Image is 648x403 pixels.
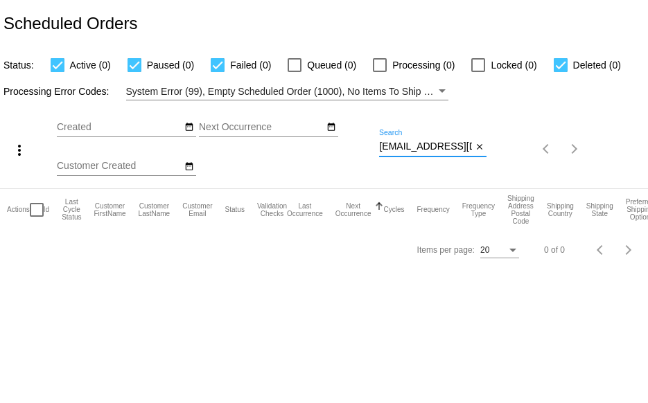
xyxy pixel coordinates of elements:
[3,60,34,71] span: Status:
[94,202,125,217] button: Change sorting for CustomerFirstName
[126,83,448,100] mat-select: Filter by Processing Error Codes
[573,57,621,73] span: Deleted (0)
[417,245,475,255] div: Items per page:
[587,236,615,264] button: Previous page
[3,86,110,97] span: Processing Error Codes:
[547,202,574,217] button: Change sorting for ShippingCountry
[199,122,324,133] input: Next Occurrence
[475,142,484,153] mat-icon: close
[335,202,371,217] button: Change sorting for NextOccurrenceUtc
[44,206,49,214] button: Change sorting for Id
[7,189,30,231] mat-header-cell: Actions
[57,122,182,133] input: Created
[225,206,245,214] button: Change sorting for Status
[307,57,356,73] span: Queued (0)
[417,206,449,214] button: Change sorting for Frequency
[491,57,536,73] span: Locked (0)
[57,161,182,172] input: Customer Created
[62,198,81,221] button: Change sorting for LastProcessingCycleId
[615,236,642,264] button: Next page
[70,57,111,73] span: Active (0)
[480,245,489,255] span: 20
[392,57,455,73] span: Processing (0)
[11,142,28,159] mat-icon: more_vert
[184,122,194,133] mat-icon: date_range
[561,135,588,163] button: Next page
[480,246,519,256] mat-select: Items per page:
[139,202,170,217] button: Change sorting for CustomerLastName
[184,161,194,172] mat-icon: date_range
[326,122,336,133] mat-icon: date_range
[379,141,472,152] input: Search
[147,57,194,73] span: Paused (0)
[257,189,287,231] mat-header-cell: Validation Checks
[182,202,212,217] button: Change sorting for CustomerEmail
[462,202,495,217] button: Change sorting for FrequencyType
[472,140,487,154] button: Clear
[383,206,404,214] button: Change sorting for Cycles
[586,202,613,217] button: Change sorting for ShippingState
[544,245,565,255] div: 0 of 0
[533,135,561,163] button: Previous page
[287,202,323,217] button: Change sorting for LastOccurrenceUtc
[230,57,271,73] span: Failed (0)
[3,14,137,33] h2: Scheduled Orders
[507,195,534,225] button: Change sorting for ShippingPostcode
